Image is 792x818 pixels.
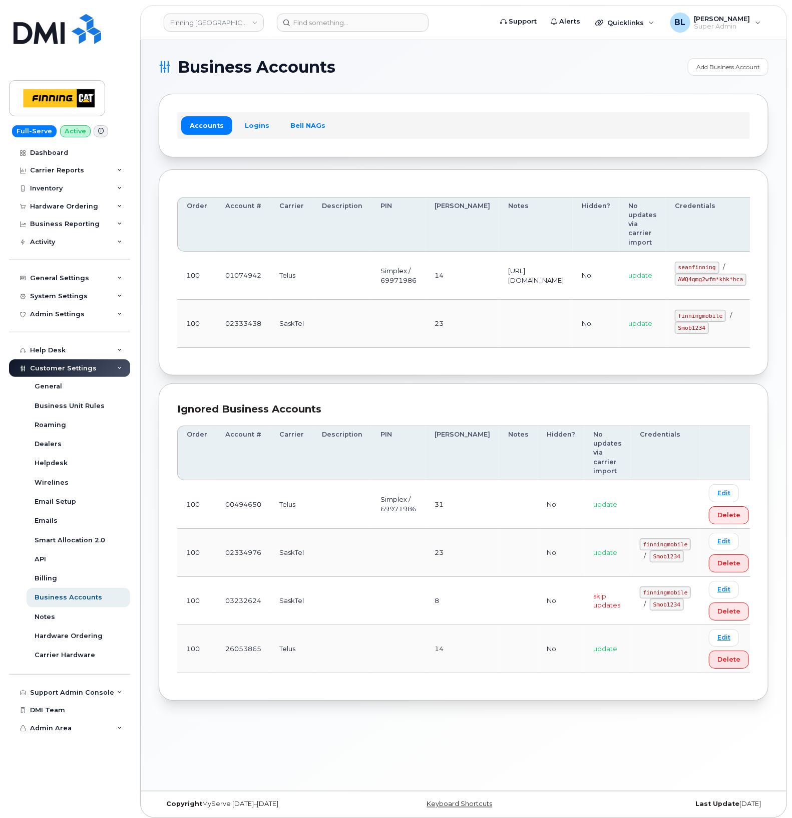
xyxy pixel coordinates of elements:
[177,252,216,300] td: 100
[709,533,739,550] a: Edit
[236,116,278,134] a: Logins
[499,252,573,300] td: [URL][DOMAIN_NAME]
[177,480,216,528] td: 100
[675,274,746,286] code: AWQ4qmg2wfm*khk*hca
[499,197,573,252] th: Notes
[584,426,631,480] th: No updates via carrier import
[709,581,739,598] a: Edit
[709,506,749,524] button: Delete
[427,800,493,808] a: Keyboard Shortcuts
[313,197,371,252] th: Description
[666,197,755,252] th: Credentials
[675,310,726,322] code: finningmobile
[688,58,768,76] a: Add Business Account
[538,625,584,673] td: No
[216,480,270,528] td: 00494650
[270,480,313,528] td: Telus
[717,606,740,616] span: Delete
[177,300,216,348] td: 100
[426,625,499,673] td: 14
[717,558,740,568] span: Delete
[270,529,313,577] td: SaskTel
[593,500,617,508] span: update
[177,426,216,480] th: Order
[631,426,700,480] th: Credentials
[270,625,313,673] td: Telus
[573,197,619,252] th: Hidden?
[675,322,709,334] code: Smob1234
[538,577,584,625] td: No
[282,116,334,134] a: Bell NAGs
[216,625,270,673] td: 26053865
[159,800,362,808] div: MyServe [DATE]–[DATE]
[426,197,499,252] th: [PERSON_NAME]
[216,529,270,577] td: 02334976
[709,484,739,502] a: Edit
[181,116,232,134] a: Accounts
[216,252,270,300] td: 01074942
[593,592,620,609] span: skip updates
[270,252,313,300] td: Telus
[270,577,313,625] td: SaskTel
[216,197,270,252] th: Account #
[717,510,740,520] span: Delete
[644,552,646,560] span: /
[426,480,499,528] td: 31
[717,655,740,664] span: Delete
[177,625,216,673] td: 100
[730,311,732,319] span: /
[650,598,684,610] code: Smob1234
[166,800,202,808] strong: Copyright
[709,629,739,647] a: Edit
[270,426,313,480] th: Carrier
[644,600,646,608] span: /
[593,548,617,556] span: update
[628,319,652,327] span: update
[628,271,652,279] span: update
[216,577,270,625] td: 03232624
[499,426,538,480] th: Notes
[675,262,719,274] code: seanfinning
[640,586,691,598] code: finningmobile
[573,252,619,300] td: No
[650,550,684,562] code: Smob1234
[371,480,426,528] td: Simplex / 69971986
[538,426,584,480] th: Hidden?
[709,554,749,572] button: Delete
[723,263,725,271] span: /
[371,197,426,252] th: PIN
[216,300,270,348] td: 02333438
[216,426,270,480] th: Account #
[178,60,335,75] span: Business Accounts
[593,645,617,653] span: update
[177,577,216,625] td: 100
[426,252,499,300] td: 14
[270,197,313,252] th: Carrier
[709,602,749,621] button: Delete
[640,538,691,550] code: finningmobile
[426,529,499,577] td: 23
[426,426,499,480] th: [PERSON_NAME]
[177,197,216,252] th: Order
[177,529,216,577] td: 100
[177,402,750,417] div: Ignored Business Accounts
[371,252,426,300] td: Simplex / 69971986
[538,480,584,528] td: No
[695,800,739,808] strong: Last Update
[371,426,426,480] th: PIN
[565,800,768,808] div: [DATE]
[270,300,313,348] td: SaskTel
[573,300,619,348] td: No
[538,529,584,577] td: No
[426,300,499,348] td: 23
[313,426,371,480] th: Description
[619,197,666,252] th: No updates via carrier import
[426,577,499,625] td: 8
[709,651,749,669] button: Delete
